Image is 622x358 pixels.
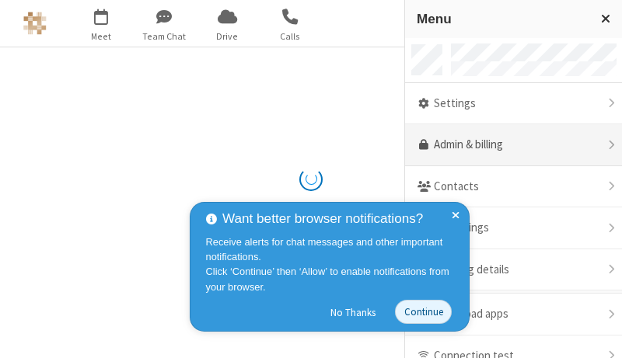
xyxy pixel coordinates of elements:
[323,300,384,325] button: No Thanks
[395,300,452,324] button: Continue
[261,30,320,43] span: Calls
[23,12,47,35] img: Astra
[72,30,131,43] span: Meet
[405,294,622,335] div: Download apps
[405,83,622,125] div: Settings
[405,207,622,249] div: Recordings
[405,124,622,166] a: Admin & billing
[135,30,194,43] span: Team Chat
[405,249,622,291] div: Meeting details
[206,235,458,294] div: Receive alerts for chat messages and other important notifications. Click ‘Continue’ then ‘Allow’...
[583,318,610,347] iframe: Chat
[405,166,622,208] div: Contacts
[417,12,587,26] h3: Menu
[198,30,257,43] span: Drive
[222,209,423,229] span: Want better browser notifications?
